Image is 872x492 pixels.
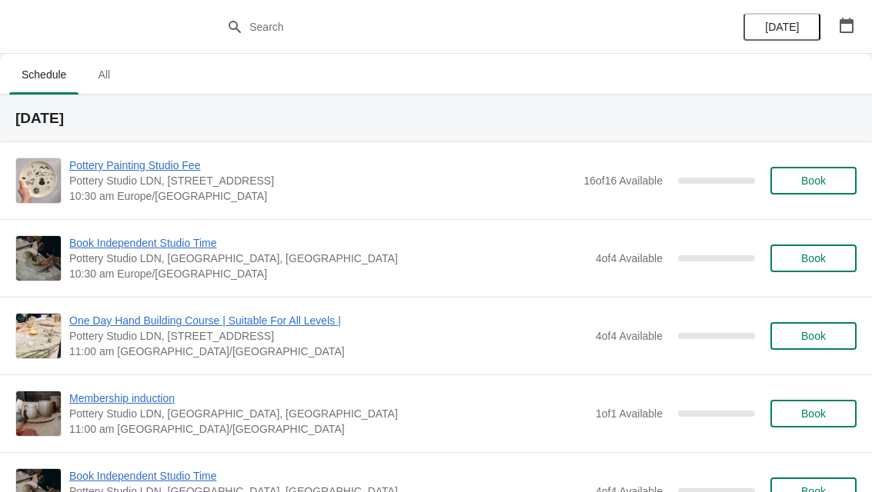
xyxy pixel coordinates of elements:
[770,244,857,272] button: Book
[16,314,61,358] img: One Day Hand Building Course | Suitable For All Levels | | Pottery Studio LDN, Unit 1.3, Building...
[69,328,588,344] span: Pottery Studio LDN, [STREET_ADDRESS]
[69,313,588,328] span: One Day Hand Building Course | Suitable For All Levels |
[801,175,826,187] span: Book
[15,111,857,126] h2: [DATE]
[69,158,576,173] span: Pottery Painting Studio Fee
[69,344,588,359] span: 11:00 am [GEOGRAPHIC_DATA]/[GEOGRAPHIC_DATA]
[69,235,588,251] span: Book Independent Studio Time
[765,21,799,33] span: [DATE]
[69,173,576,188] span: Pottery Studio LDN, [STREET_ADDRESS]
[69,391,588,406] span: Membership induction
[249,13,654,41] input: Search
[596,252,663,264] span: 4 of 4 Available
[583,175,663,187] span: 16 of 16 Available
[69,406,588,421] span: Pottery Studio LDN, [GEOGRAPHIC_DATA], [GEOGRAPHIC_DATA]
[801,407,826,420] span: Book
[85,61,123,88] span: All
[69,468,588,484] span: Book Independent Studio Time
[596,330,663,342] span: 4 of 4 Available
[770,322,857,350] button: Book
[69,188,576,204] span: 10:30 am Europe/[GEOGRAPHIC_DATA]
[16,236,61,280] img: Book Independent Studio Time | Pottery Studio LDN, London, UK | 10:30 am Europe/London
[16,391,61,436] img: Membership induction | Pottery Studio LDN, Monro Way, London, UK | 11:00 am Europe/London
[596,407,663,420] span: 1 of 1 Available
[770,400,857,427] button: Book
[69,266,588,281] span: 10:30 am Europe/[GEOGRAPHIC_DATA]
[9,61,79,88] span: Schedule
[69,421,588,437] span: 11:00 am [GEOGRAPHIC_DATA]/[GEOGRAPHIC_DATA]
[69,251,588,266] span: Pottery Studio LDN, [GEOGRAPHIC_DATA], [GEOGRAPHIC_DATA]
[801,330,826,342] span: Book
[16,158,61,203] img: Pottery Painting Studio Fee | Pottery Studio LDN, Unit 1.3, Building A4, 10 Monro Way, London, SE...
[770,167,857,194] button: Book
[801,252,826,264] span: Book
[743,13,820,41] button: [DATE]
